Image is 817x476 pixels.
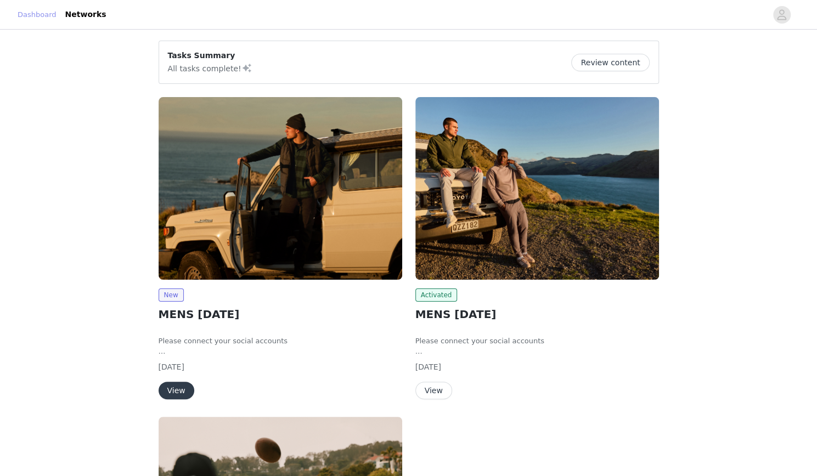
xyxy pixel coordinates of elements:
[159,306,402,322] h2: MENS [DATE]
[415,387,452,395] a: View
[168,50,252,61] p: Tasks Summary
[415,336,659,347] li: Please connect your social accounts
[159,288,184,302] span: New
[59,2,113,27] a: Networks
[776,6,787,24] div: avatar
[159,97,402,280] img: Fabletics
[159,362,184,371] span: [DATE]
[415,306,659,322] h2: MENS [DATE]
[159,382,194,399] button: View
[415,288,458,302] span: Activated
[415,382,452,399] button: View
[415,362,441,371] span: [DATE]
[415,97,659,280] img: Fabletics
[18,9,57,20] a: Dashboard
[168,61,252,75] p: All tasks complete!
[159,336,402,347] li: Please connect your social accounts
[571,54,649,71] button: Review content
[159,387,194,395] a: View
